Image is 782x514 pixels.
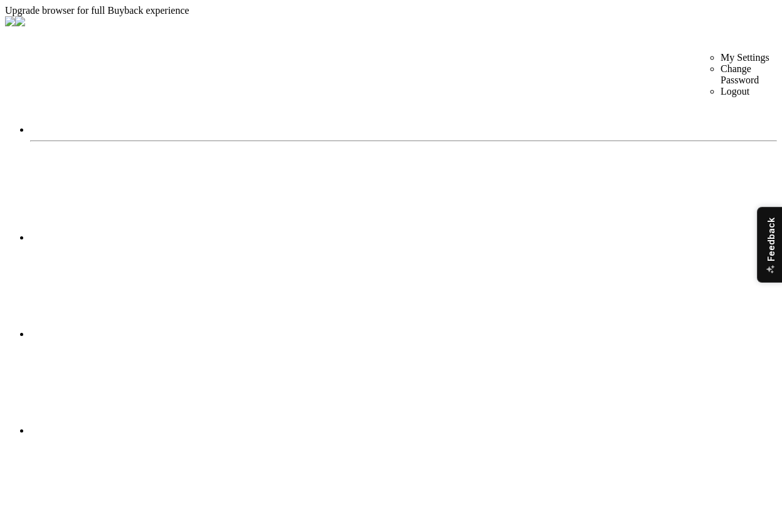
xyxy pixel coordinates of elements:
span: My Settings [721,52,769,63]
div: Upgrade browser for full Buyback experience [5,5,777,16]
span: Change Password [721,63,759,85]
span: Logout [721,86,749,97]
img: firefox.png [5,16,15,26]
img: chrome.png [15,16,25,26]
